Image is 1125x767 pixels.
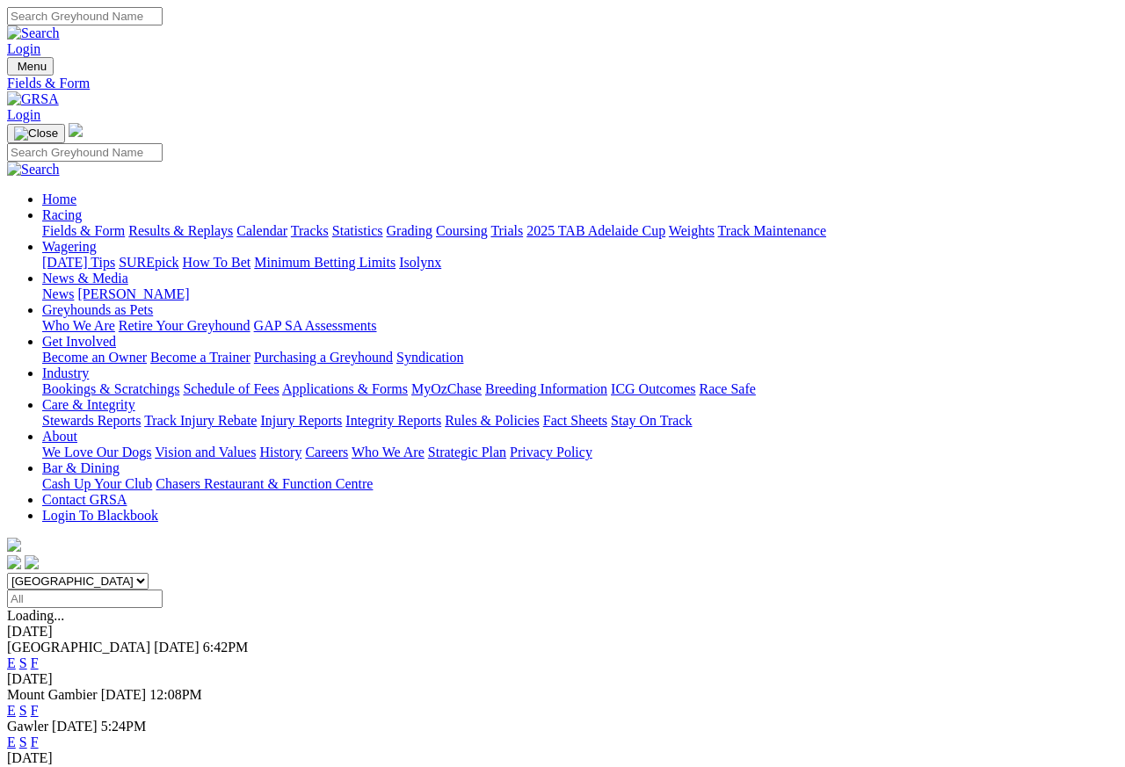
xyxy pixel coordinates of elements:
[396,350,463,365] a: Syndication
[42,365,89,380] a: Industry
[7,162,60,177] img: Search
[718,223,826,238] a: Track Maintenance
[101,719,147,734] span: 5:24PM
[611,413,692,428] a: Stay On Track
[156,476,373,491] a: Chasers Restaurant & Function Centre
[282,381,408,396] a: Applications & Forms
[611,381,695,396] a: ICG Outcomes
[19,734,27,749] a: S
[183,381,279,396] a: Schedule of Fees
[150,350,250,365] a: Become a Trainer
[7,25,60,41] img: Search
[7,655,16,670] a: E
[305,445,348,459] a: Careers
[445,413,540,428] a: Rules & Policies
[19,655,27,670] a: S
[42,381,179,396] a: Bookings & Scratchings
[19,703,27,718] a: S
[436,223,488,238] a: Coursing
[42,334,116,349] a: Get Involved
[155,445,256,459] a: Vision and Values
[42,350,1118,365] div: Get Involved
[42,223,1118,239] div: Racing
[510,445,592,459] a: Privacy Policy
[7,624,1118,640] div: [DATE]
[42,397,135,412] a: Care & Integrity
[7,703,16,718] a: E
[101,687,147,702] span: [DATE]
[154,640,200,655] span: [DATE]
[699,381,755,396] a: Race Safe
[18,60,47,73] span: Menu
[260,413,342,428] a: Injury Reports
[291,223,329,238] a: Tracks
[42,460,120,475] a: Bar & Dining
[14,127,58,141] img: Close
[42,192,76,206] a: Home
[42,318,115,333] a: Who We Are
[7,91,59,107] img: GRSA
[42,223,125,238] a: Fields & Form
[42,318,1118,334] div: Greyhounds as Pets
[7,750,1118,766] div: [DATE]
[7,143,163,162] input: Search
[42,445,1118,460] div: About
[119,318,250,333] a: Retire Your Greyhound
[52,719,98,734] span: [DATE]
[42,286,1118,302] div: News & Media
[254,350,393,365] a: Purchasing a Greyhound
[7,41,40,56] a: Login
[490,223,523,238] a: Trials
[42,413,1118,429] div: Care & Integrity
[259,445,301,459] a: History
[128,223,233,238] a: Results & Replays
[7,687,98,702] span: Mount Gambier
[144,413,257,428] a: Track Injury Rebate
[7,107,40,122] a: Login
[42,271,128,286] a: News & Media
[669,223,715,238] a: Weights
[236,223,287,238] a: Calendar
[77,286,189,301] a: [PERSON_NAME]
[183,255,251,270] a: How To Bet
[7,590,163,608] input: Select date
[42,239,97,254] a: Wagering
[42,476,152,491] a: Cash Up Your Club
[42,445,151,459] a: We Love Our Dogs
[526,223,665,238] a: 2025 TAB Adelaide Cup
[42,255,115,270] a: [DATE] Tips
[42,286,74,301] a: News
[428,445,506,459] a: Strategic Plan
[7,671,1118,687] div: [DATE]
[7,538,21,552] img: logo-grsa-white.png
[42,476,1118,492] div: Bar & Dining
[7,57,54,76] button: Toggle navigation
[42,207,82,222] a: Racing
[42,429,77,444] a: About
[485,381,607,396] a: Breeding Information
[387,223,432,238] a: Grading
[42,413,141,428] a: Stewards Reports
[31,734,39,749] a: F
[7,640,150,655] span: [GEOGRAPHIC_DATA]
[42,492,127,507] a: Contact GRSA
[7,719,48,734] span: Gawler
[42,350,147,365] a: Become an Owner
[42,381,1118,397] div: Industry
[42,255,1118,271] div: Wagering
[254,255,396,270] a: Minimum Betting Limits
[7,608,64,623] span: Loading...
[42,508,158,523] a: Login To Blackbook
[31,703,39,718] a: F
[119,255,178,270] a: SUREpick
[543,413,607,428] a: Fact Sheets
[7,76,1118,91] a: Fields & Form
[7,7,163,25] input: Search
[352,445,425,459] a: Who We Are
[69,123,83,137] img: logo-grsa-white.png
[7,555,21,569] img: facebook.svg
[31,655,39,670] a: F
[7,124,65,143] button: Toggle navigation
[399,255,441,270] a: Isolynx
